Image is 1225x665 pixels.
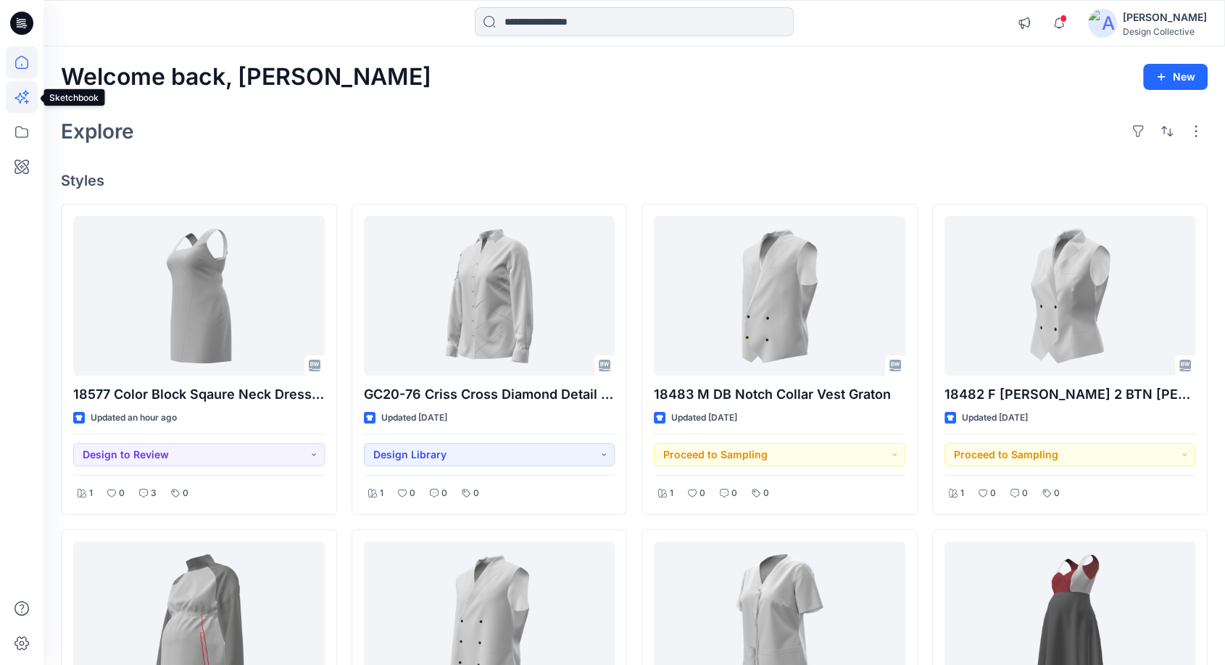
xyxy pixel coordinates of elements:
a: 18577 Color Block Sqaure Neck Dress 18W G2E [73,216,325,376]
p: 0 [119,486,125,501]
h4: Styles [61,172,1208,189]
p: GC20-76 Criss Cross Diamond Detail Modern Blouse LS [364,384,615,405]
p: 0 [731,486,737,501]
p: 18482 F [PERSON_NAME] 2 BTN [PERSON_NAME] [944,384,1196,405]
p: 1 [670,486,673,501]
p: 0 [699,486,705,501]
h2: Explore [61,120,134,143]
div: [PERSON_NAME] [1123,9,1207,26]
p: Updated [DATE] [381,410,447,426]
p: 0 [763,486,769,501]
p: 1 [89,486,93,501]
a: GC20-76 Criss Cross Diamond Detail Modern Blouse LS [364,216,615,376]
p: 18577 Color Block Sqaure Neck Dress 18W G2E [73,384,325,405]
p: 0 [1022,486,1028,501]
p: 0 [473,486,479,501]
p: Updated [DATE] [671,410,737,426]
h2: Welcome back, [PERSON_NAME] [61,64,431,91]
p: 18483 M DB Notch Collar Vest Graton [654,384,905,405]
p: 0 [410,486,415,501]
p: 1 [380,486,383,501]
p: 1 [960,486,964,501]
p: 0 [441,486,447,501]
p: 0 [183,486,188,501]
p: Updated an hour ago [91,410,177,426]
button: New [1143,64,1208,90]
p: 0 [1054,486,1060,501]
img: avatar [1088,9,1117,38]
a: 18483 M DB Notch Collar Vest Graton [654,216,905,376]
p: 3 [151,486,157,501]
p: Updated [DATE] [962,410,1028,426]
div: Design Collective [1123,26,1207,37]
a: 18482 F DB VEST 2 BTN Graton [944,216,1196,376]
p: 0 [990,486,996,501]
